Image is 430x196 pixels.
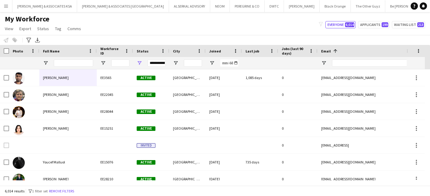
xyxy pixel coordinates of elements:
[37,26,49,31] span: Status
[137,109,155,114] span: Active
[206,86,242,103] div: [DATE]
[351,0,385,12] button: The Other Guyz
[35,25,51,33] a: Status
[278,120,318,137] div: 0
[417,22,424,27] span: 213
[230,0,265,12] button: PEREGRINE & CO
[43,160,65,164] span: Youcef Malluol
[321,49,331,53] span: Email
[282,46,307,55] span: Jobs (last 90 days)
[137,126,155,131] span: Active
[5,14,49,24] span: My Workforce
[169,69,206,86] div: [GEOGRAPHIC_DATA]
[169,86,206,103] div: [GEOGRAPHIC_DATA]
[5,26,13,31] span: View
[265,0,284,12] button: DWTC
[242,69,278,86] div: 1,085 days
[2,25,16,33] a: View
[13,174,25,186] img: Ryan Linford
[392,21,425,28] button: Waiting list213
[278,86,318,103] div: 0
[358,21,389,28] button: Applicants199
[97,120,133,137] div: EE15251
[242,154,278,170] div: 735 days
[67,26,81,31] span: Comms
[325,21,356,28] button: Everyone6,014
[13,89,25,101] img: Igor Dergachev
[43,49,60,53] span: Full Name
[19,26,31,31] span: Export
[385,0,425,12] button: Be [PERSON_NAME]
[278,103,318,120] div: 0
[13,157,25,169] img: Youcef Malluol
[169,154,206,170] div: [GEOGRAPHIC_DATA]
[12,0,77,12] button: [PERSON_NAME] & ASSOCIATES KSA
[137,76,155,80] span: Active
[97,86,133,103] div: EE22045
[169,0,210,12] button: ALSERKAL ADVISORY
[43,60,48,66] button: Open Filter Menu
[137,177,155,182] span: Active
[13,123,25,135] img: Nora Bensahli
[278,171,318,187] div: 0
[169,171,206,187] div: [GEOGRAPHIC_DATA]
[209,60,215,66] button: Open Filter Menu
[169,103,206,120] div: [GEOGRAPHIC_DATA]
[209,49,221,53] span: Joined
[48,188,75,194] button: Remove filters
[55,26,61,31] span: Tag
[43,109,69,114] span: [PERSON_NAME]
[13,49,23,53] span: Photo
[100,60,106,66] button: Open Filter Menu
[382,22,388,27] span: 199
[137,60,142,66] button: Open Filter Menu
[345,22,354,27] span: 6,014
[206,69,242,86] div: [DATE]
[77,0,169,12] button: [PERSON_NAME] & ASSOCIATES [GEOGRAPHIC_DATA]
[54,59,93,67] input: Full Name Filter Input
[17,25,34,33] a: Export
[321,60,327,66] button: Open Filter Menu
[278,137,318,153] div: 0
[13,106,25,118] img: Ahmed Arshad
[43,75,69,80] span: [PERSON_NAME]
[25,36,32,44] app-action-btn: Advanced filters
[43,92,69,97] span: [PERSON_NAME]
[13,72,25,84] img: Umair Alam
[320,0,351,12] button: Black Orange
[137,143,155,148] span: Invited
[97,171,133,187] div: EE28210
[43,177,69,181] span: [PERSON_NAME]
[4,143,9,148] input: Row Selection is disabled for this row (unchecked)
[97,69,133,86] div: EE3565
[97,154,133,170] div: EE15076
[173,60,178,66] button: Open Filter Menu
[65,25,83,33] a: Comms
[43,126,69,131] span: [PERSON_NAME]
[34,36,41,44] app-action-btn: Export XLSX
[137,49,148,53] span: Status
[278,154,318,170] div: 0
[206,120,242,137] div: [DATE]
[169,120,206,137] div: [GEOGRAPHIC_DATA]
[53,25,64,33] a: Tag
[173,49,180,53] span: City
[184,59,202,67] input: City Filter Input
[137,93,155,97] span: Active
[206,171,242,187] div: [DATE]
[206,103,242,120] div: [DATE]
[246,49,259,53] span: Last job
[210,0,230,12] button: NEOM
[284,0,320,12] button: [PERSON_NAME]
[220,59,238,67] input: Joined Filter Input
[206,154,242,170] div: [DATE]
[278,69,318,86] div: 0
[97,103,133,120] div: EE28044
[32,189,48,193] span: 1 filter set
[111,59,129,67] input: Workforce ID Filter Input
[137,160,155,165] span: Active
[100,46,122,55] span: Workforce ID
